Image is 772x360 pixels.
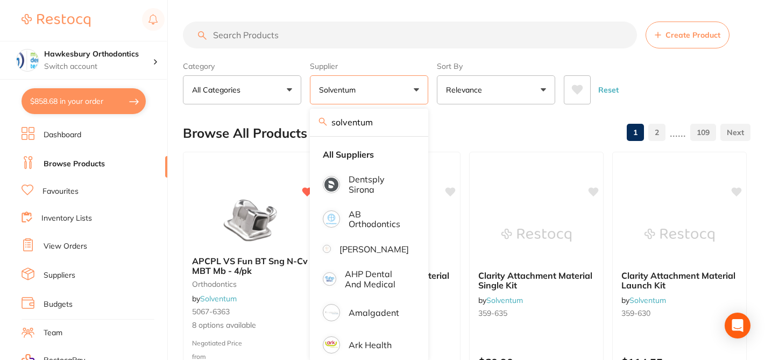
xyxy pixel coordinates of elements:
[192,307,230,316] span: 5067-6363
[44,241,87,252] a: View Orders
[310,109,428,136] input: Search supplier
[44,299,73,310] a: Budgets
[478,270,592,291] span: Clarity Attachment Material Single Kit
[670,126,686,139] p: ......
[621,270,735,291] span: Clarity Attachment Material Launch Kit
[44,49,153,60] h4: Hawkesbury Orthodontics
[44,130,81,140] a: Dashboard
[595,75,622,104] button: Reset
[183,126,307,141] h2: Browse All Products
[192,294,237,303] span: by
[215,194,285,248] img: APCPL VS Fun BT Sng N-Cv MBT Mb - 4/pk
[339,244,409,254] p: [PERSON_NAME]
[314,143,424,166] li: Clear selection
[478,295,523,305] span: by
[446,84,486,95] p: Relevance
[192,340,308,347] small: Negotiated Price
[22,88,146,114] button: $858.68 in your order
[43,186,79,197] a: Favourites
[648,122,665,143] a: 2
[183,75,301,104] button: All Categories
[324,212,338,226] img: AB Orthodontics
[41,213,92,224] a: Inventory Lists
[192,84,245,95] p: All Categories
[627,122,644,143] a: 1
[44,159,105,170] a: Browse Products
[192,256,308,276] span: APCPL VS Fun BT Sng N-Cv MBT Mb - 4/pk
[44,328,62,338] a: Team
[646,22,729,48] button: Create Product
[324,178,338,192] img: Dentsply Sirona
[437,61,555,71] label: Sort By
[349,308,399,317] p: Amalgadent
[192,320,308,331] span: 8 options available
[345,269,409,289] p: AHP Dental and Medical
[324,246,329,251] img: Adam Dental
[200,294,237,303] a: Solventum
[621,308,650,318] span: 359-630
[324,274,335,284] img: AHP Dental and Medical
[621,271,738,291] b: Clarity Attachment Material Launch Kit
[349,340,392,350] p: Ark Health
[319,84,360,95] p: Solventum
[501,208,571,262] img: Clarity Attachment Material Single Kit
[183,22,637,48] input: Search Products
[478,308,507,318] span: 359-635
[22,14,90,27] img: Restocq Logo
[310,75,428,104] button: Solventum
[44,61,153,72] p: Switch account
[192,256,308,276] b: APCPL VS Fun BT Sng N-Cv MBT Mb - 4/pk
[644,208,714,262] img: Clarity Attachment Material Launch Kit
[486,295,523,305] a: Solventum
[725,313,750,338] div: Open Intercom Messenger
[310,61,428,71] label: Supplier
[183,61,301,71] label: Category
[621,295,666,305] span: by
[22,8,90,33] a: Restocq Logo
[192,280,308,288] small: orthodontics
[17,50,38,71] img: Hawkesbury Orthodontics
[44,270,75,281] a: Suppliers
[324,306,338,320] img: Amalgadent
[629,295,666,305] a: Solventum
[349,209,409,229] p: AB Orthodontics
[690,122,716,143] a: 109
[437,75,555,104] button: Relevance
[323,150,374,159] strong: All Suppliers
[349,174,409,194] p: Dentsply Sirona
[478,271,594,291] b: Clarity Attachment Material Single Kit
[665,31,720,39] span: Create Product
[324,338,338,352] img: Ark Health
